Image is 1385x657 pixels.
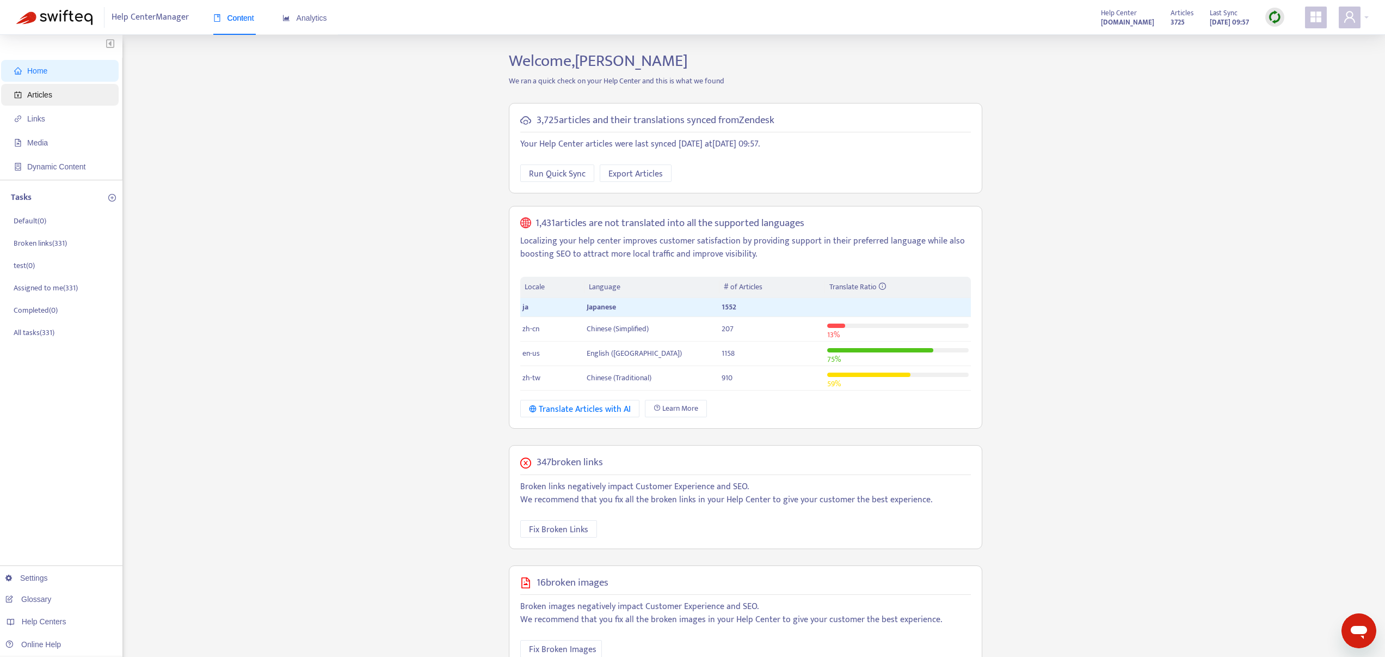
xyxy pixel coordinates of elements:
[529,643,596,656] span: Fix Broken Images
[520,217,531,230] span: global
[14,327,54,338] p: All tasks ( 331 )
[522,323,539,335] span: zh-cn
[520,577,531,588] span: file-image
[108,194,116,202] span: plus-circle
[529,167,586,181] span: Run Quick Sync
[522,372,540,384] span: zh-tw
[535,217,804,230] h5: 1,431 articles are not translated into all the supported languages
[14,91,22,99] span: account-book
[14,260,35,271] p: test ( 0 )
[5,595,51,604] a: Glossary
[722,347,735,360] span: 1158
[829,281,967,293] div: Translate Ratio
[22,617,66,626] span: Help Centers
[27,162,85,171] span: Dynamic Content
[501,75,990,87] p: We ran a quick check on your Help Center and this is what we found
[1210,7,1238,19] span: Last Sync
[608,167,663,181] span: Export Articles
[587,347,682,360] span: English ([GEOGRAPHIC_DATA])
[522,301,528,313] span: ja
[522,347,540,360] span: en-us
[827,378,841,390] span: 59 %
[1343,10,1356,23] span: user
[1210,16,1249,28] strong: [DATE] 09:57
[587,323,649,335] span: Chinese (Simplified)
[1309,10,1322,23] span: appstore
[827,328,840,341] span: 13 %
[282,14,327,22] span: Analytics
[520,480,971,507] p: Broken links negatively impact Customer Experience and SEO. We recommend that you fix all the bro...
[11,191,32,204] p: Tasks
[719,277,824,298] th: # of Articles
[537,577,608,589] h5: 16 broken images
[5,640,61,649] a: Online Help
[27,66,47,75] span: Home
[662,403,698,415] span: Learn More
[282,14,290,22] span: area-chart
[14,139,22,147] span: file-image
[520,600,971,626] p: Broken images negatively impact Customer Experience and SEO. We recommend that you fix all the br...
[14,305,58,316] p: Completed ( 0 )
[529,403,631,416] div: Translate Articles with AI
[529,523,588,537] span: Fix Broken Links
[27,114,45,123] span: Links
[584,277,719,298] th: Language
[587,301,616,313] span: Japanese
[520,277,584,298] th: Locale
[27,90,52,99] span: Articles
[14,163,22,171] span: container
[520,400,639,417] button: Translate Articles with AI
[14,115,22,123] span: link
[14,67,22,75] span: home
[722,372,732,384] span: 910
[213,14,221,22] span: book
[600,165,672,182] button: Export Articles
[14,282,78,294] p: Assigned to me ( 331 )
[1171,16,1185,28] strong: 3725
[537,457,603,469] h5: 347 broken links
[1171,7,1193,19] span: Articles
[827,353,841,366] span: 75 %
[645,400,707,417] a: Learn More
[520,138,971,151] p: Your Help Center articles were last synced [DATE] at [DATE] 09:57 .
[520,115,531,126] span: cloud-sync
[520,520,597,538] button: Fix Broken Links
[213,14,254,22] span: Content
[1101,7,1137,19] span: Help Center
[112,7,189,28] span: Help Center Manager
[5,574,48,582] a: Settings
[520,235,971,261] p: Localizing your help center improves customer satisfaction by providing support in their preferre...
[722,323,734,335] span: 207
[1341,613,1376,648] iframe: Button to launch messaging window
[14,215,46,227] p: Default ( 0 )
[509,47,688,75] span: Welcome, [PERSON_NAME]
[1101,16,1154,28] a: [DOMAIN_NAME]
[1268,10,1282,24] img: sync.dc5367851b00ba804db3.png
[520,458,531,469] span: close-circle
[537,114,774,127] h5: 3,725 articles and their translations synced from Zendesk
[587,372,651,384] span: Chinese (Traditional)
[722,301,736,313] span: 1552
[14,238,67,249] p: Broken links ( 331 )
[520,165,594,182] button: Run Quick Sync
[16,10,93,25] img: Swifteq
[27,138,48,147] span: Media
